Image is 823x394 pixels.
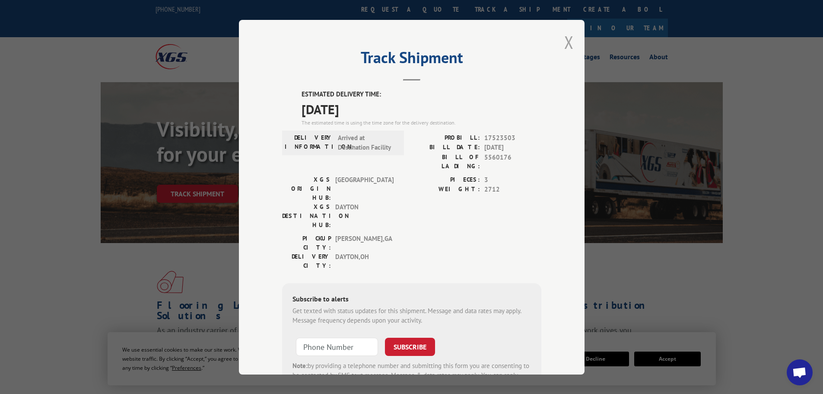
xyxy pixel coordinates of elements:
[412,175,480,185] label: PIECES:
[484,133,541,143] span: 17523503
[385,337,435,356] button: SUBSCRIBE
[484,175,541,185] span: 3
[412,143,480,153] label: BILL DATE:
[335,234,394,252] span: [PERSON_NAME] , GA
[282,252,331,270] label: DELIVERY CITY:
[412,152,480,170] label: BILL OF LADING:
[302,119,541,126] div: The estimated time is using the time zone for the delivery destination.
[282,51,541,68] h2: Track Shipment
[292,361,308,369] strong: Note:
[282,234,331,252] label: PICKUP CITY:
[484,143,541,153] span: [DATE]
[412,133,480,143] label: PROBILL:
[282,175,331,202] label: XGS ORIGIN HUB:
[292,293,531,306] div: Subscribe to alerts
[787,359,813,385] div: Open chat
[484,185,541,195] span: 2712
[338,133,396,152] span: Arrived at Destination Facility
[285,133,334,152] label: DELIVERY INFORMATION:
[282,202,331,229] label: XGS DESTINATION HUB:
[412,185,480,195] label: WEIGHT:
[292,361,531,390] div: by providing a telephone number and submitting this form you are consenting to be contacted by SM...
[292,306,531,325] div: Get texted with status updates for this shipment. Message and data rates may apply. Message frequ...
[335,175,394,202] span: [GEOGRAPHIC_DATA]
[302,90,541,99] label: ESTIMATED DELIVERY TIME:
[335,252,394,270] span: DAYTON , OH
[335,202,394,229] span: DAYTON
[302,99,541,119] span: [DATE]
[564,31,574,54] button: Close modal
[296,337,378,356] input: Phone Number
[484,152,541,170] span: 5560176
